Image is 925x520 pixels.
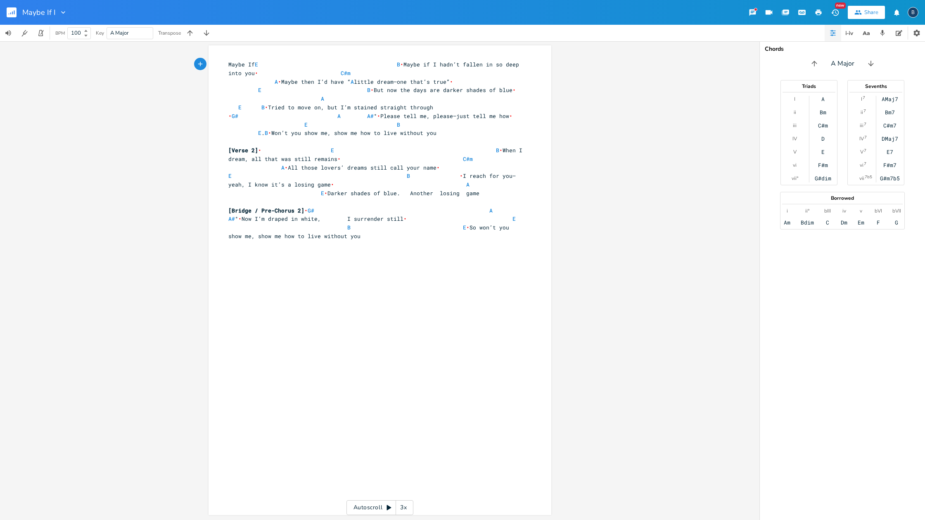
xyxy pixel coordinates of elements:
[324,189,327,197] span: \u2028
[337,155,341,163] span: \u2028
[466,224,470,231] span: \u2028
[883,162,897,168] div: F#m7
[784,219,790,226] div: Am
[377,112,380,120] span: \u2028
[238,104,242,111] span: E
[347,224,351,231] span: B
[864,147,866,154] sup: 7
[863,108,866,114] sup: 7
[794,96,795,102] div: I
[275,78,278,85] span: A
[255,61,258,68] span: E
[827,5,843,20] button: New
[887,149,893,155] div: E7
[110,29,129,37] span: A Major
[397,61,400,68] span: B
[228,207,304,214] span: [Bridge / Pre-Chorus 2]
[265,104,268,111] span: \u2028
[463,224,466,231] span: E
[228,61,526,111] span: Maybe If Maybe if I hadn’t fallen in so deep into you Maybe then I’d have “ little dream—one that...
[824,208,831,214] div: bIII
[793,162,797,168] div: vi
[859,175,864,182] div: vii
[818,162,828,168] div: F#m
[875,208,882,214] div: bVI
[792,175,798,182] div: vii°
[228,112,526,137] span: ° Please tell me, please—just tell me how . Won’t you show me, show me how to live without you
[228,172,232,180] span: E
[512,86,516,94] span: \u2028
[268,129,271,137] span: \u2028
[848,84,904,89] div: Sevenths
[403,215,407,222] span: \u2028
[864,161,866,167] sup: 7
[895,219,898,226] div: G
[908,7,918,18] div: boywells
[861,96,862,102] div: I
[793,122,797,129] div: iii
[331,147,334,154] span: E
[864,9,878,16] div: Share
[885,109,895,116] div: Bm7
[228,112,232,120] span: \u2028
[321,95,324,102] span: A
[512,215,516,222] span: E
[792,135,797,142] div: IV
[794,109,796,116] div: ii
[858,219,864,226] div: Em
[450,78,453,85] span: \u2028
[841,219,847,226] div: Dm
[466,181,470,188] span: A
[261,104,265,111] span: B
[826,219,829,226] div: C
[304,207,308,214] span: \u2028
[258,86,261,94] span: E
[818,122,828,129] div: C#m
[22,9,56,16] span: Maybe If I
[255,69,258,77] span: \u2028
[496,147,499,154] span: B
[238,215,242,222] span: \u2028
[821,149,825,155] div: E
[780,196,904,201] div: Borrowed
[821,96,825,102] div: A
[820,109,826,116] div: Bm
[880,175,900,182] div: G#m7b5
[228,147,258,154] span: [Verse 2]
[228,215,235,222] span: A#
[367,86,370,94] span: B
[331,181,334,188] span: \u2028
[831,59,854,69] span: A Major
[232,112,238,120] span: G#
[865,174,872,180] sup: 7b5
[228,207,522,240] span: ° Now I’m draped in white, I surrender still So won’t you show me, show me how to live without you
[860,162,863,168] div: vi
[877,219,880,226] div: F
[400,61,403,68] span: \u2028
[281,164,285,171] span: A
[436,164,440,171] span: \u2028
[351,78,354,85] span: A
[821,135,825,142] div: D
[908,3,918,22] button: B
[367,112,374,120] span: A#
[892,208,901,214] div: bVII
[337,112,341,120] span: A
[765,46,920,52] div: Chords
[787,208,788,214] div: i
[489,207,493,214] span: A
[883,122,897,129] div: C#m7
[860,122,863,129] div: iii
[463,155,473,163] span: C#m
[407,172,410,180] span: B
[499,147,503,154] span: \u2028
[96,31,104,35] div: Key
[509,112,512,120] span: \u2028
[861,109,863,116] div: ii
[864,134,867,141] sup: 7
[860,149,863,155] div: V
[308,207,314,214] span: G#
[863,95,865,101] sup: 7
[882,96,898,102] div: AMaj7
[285,164,288,171] span: \u2028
